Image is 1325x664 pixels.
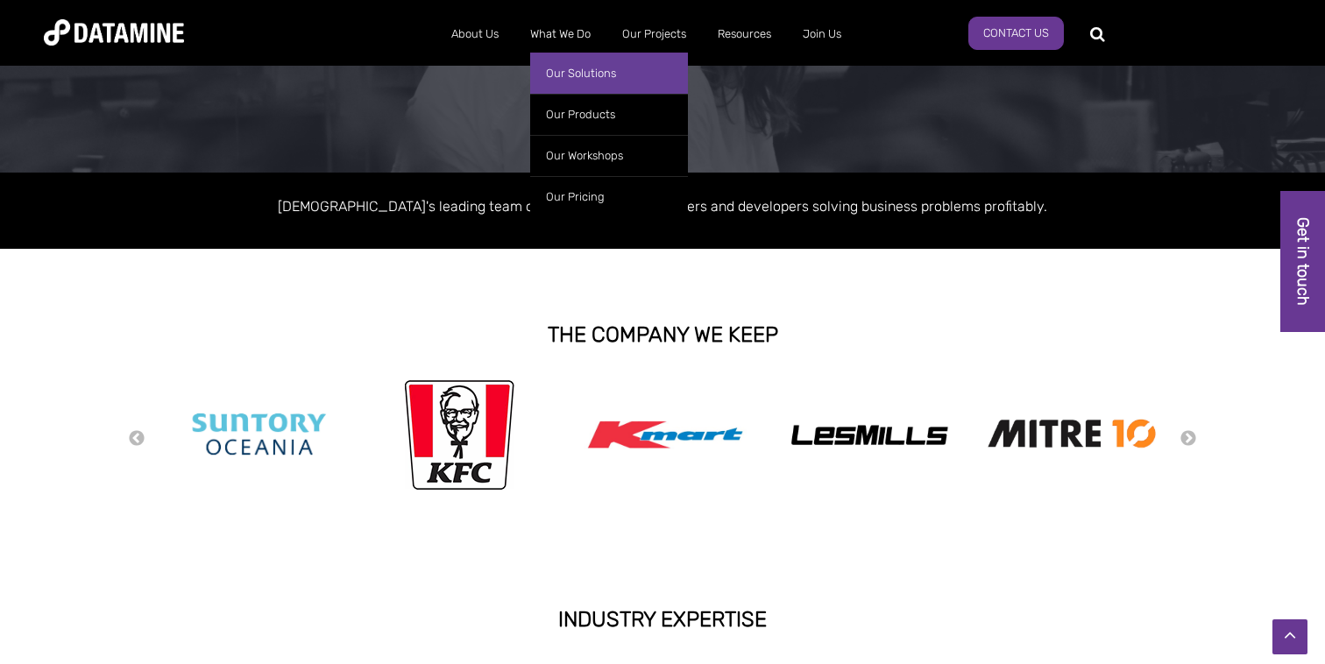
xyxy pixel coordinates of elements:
[1180,429,1197,449] button: Next
[128,429,145,449] button: Previous
[606,11,702,57] a: Our Projects
[514,11,606,57] a: What We Do
[702,11,787,57] a: Resources
[548,322,778,347] strong: THE COMPANY WE KEEP
[44,19,184,46] img: Datamine
[530,53,688,94] a: Our Solutions
[163,194,1162,218] p: [DEMOGRAPHIC_DATA]'s leading team of data scientists, engineers and developers solving business p...
[436,11,514,57] a: About Us
[530,135,688,176] a: Our Workshops
[968,17,1064,50] a: Contact Us
[1280,191,1325,332] a: Get in touch
[782,419,957,450] img: Les Mills Logo
[985,413,1160,454] img: Mitre 10
[530,94,688,135] a: Our Products
[172,385,347,484] img: Suntory Oceania
[558,607,767,632] strong: INDUSTRY EXPERTISE
[530,176,688,217] a: Our Pricing
[787,11,857,57] a: Join Us
[404,376,514,493] img: kfc
[578,382,754,487] img: Kmart logo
